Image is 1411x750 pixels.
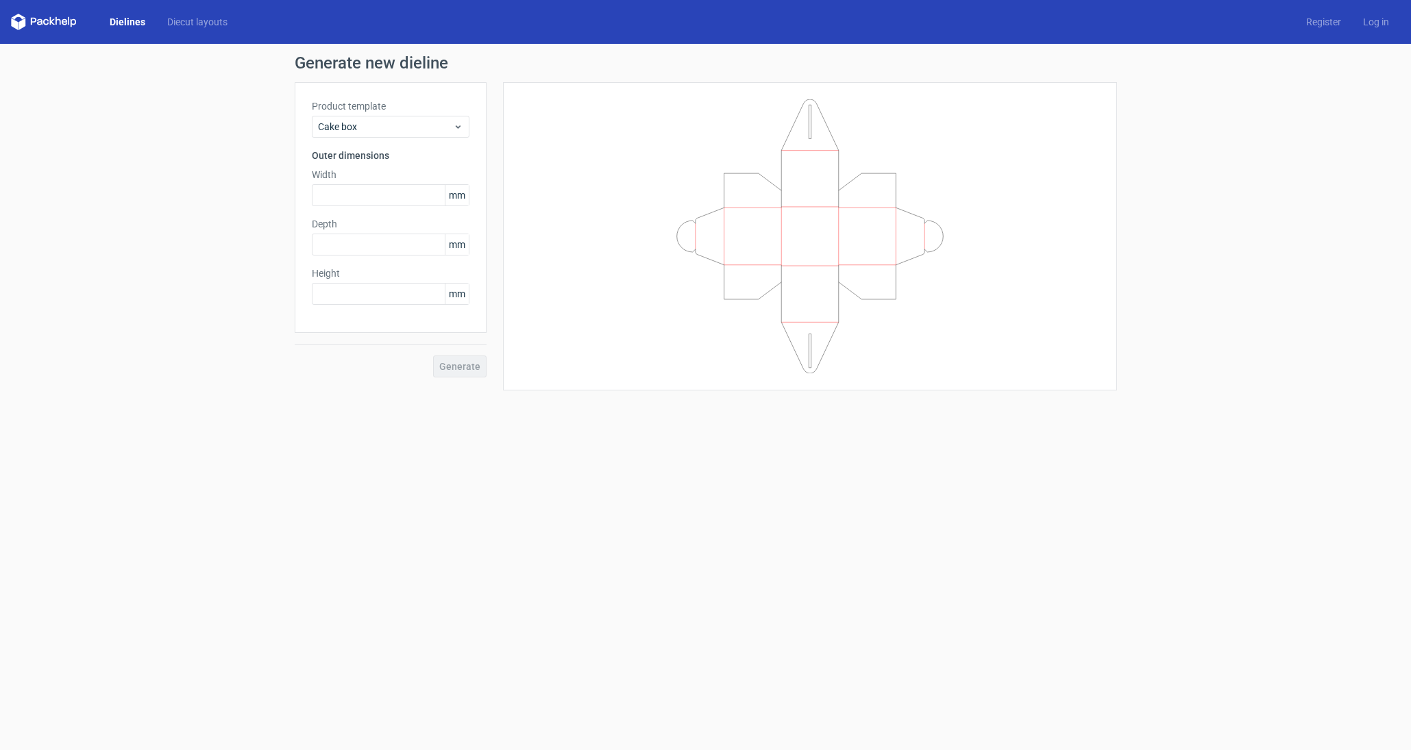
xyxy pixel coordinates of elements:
h1: Generate new dieline [295,55,1117,71]
a: Dielines [99,15,156,29]
label: Height [312,266,469,280]
a: Diecut layouts [156,15,238,29]
span: mm [445,284,469,304]
label: Depth [312,217,469,231]
label: Width [312,168,469,182]
span: mm [445,234,469,255]
span: Cake box [318,120,453,134]
h3: Outer dimensions [312,149,469,162]
span: mm [445,185,469,205]
a: Log in [1352,15,1400,29]
a: Register [1295,15,1352,29]
label: Product template [312,99,469,113]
